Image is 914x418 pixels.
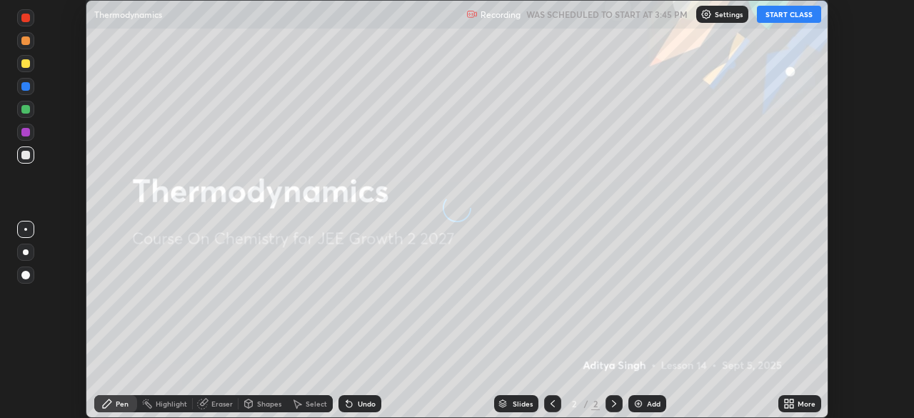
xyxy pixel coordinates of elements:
p: Settings [715,11,743,18]
div: Shapes [257,400,281,407]
div: Select [306,400,327,407]
img: recording.375f2c34.svg [466,9,478,20]
h5: WAS SCHEDULED TO START AT 3:45 PM [526,8,688,21]
div: 2 [567,399,581,408]
img: add-slide-button [633,398,644,409]
div: Pen [116,400,129,407]
p: Thermodynamics [94,9,162,20]
div: / [584,399,588,408]
div: Undo [358,400,376,407]
div: Eraser [211,400,233,407]
div: Slides [513,400,533,407]
div: 2 [591,397,600,410]
div: Highlight [156,400,187,407]
img: class-settings-icons [700,9,712,20]
button: START CLASS [757,6,821,23]
div: More [798,400,815,407]
div: Add [647,400,661,407]
p: Recording [481,9,521,20]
